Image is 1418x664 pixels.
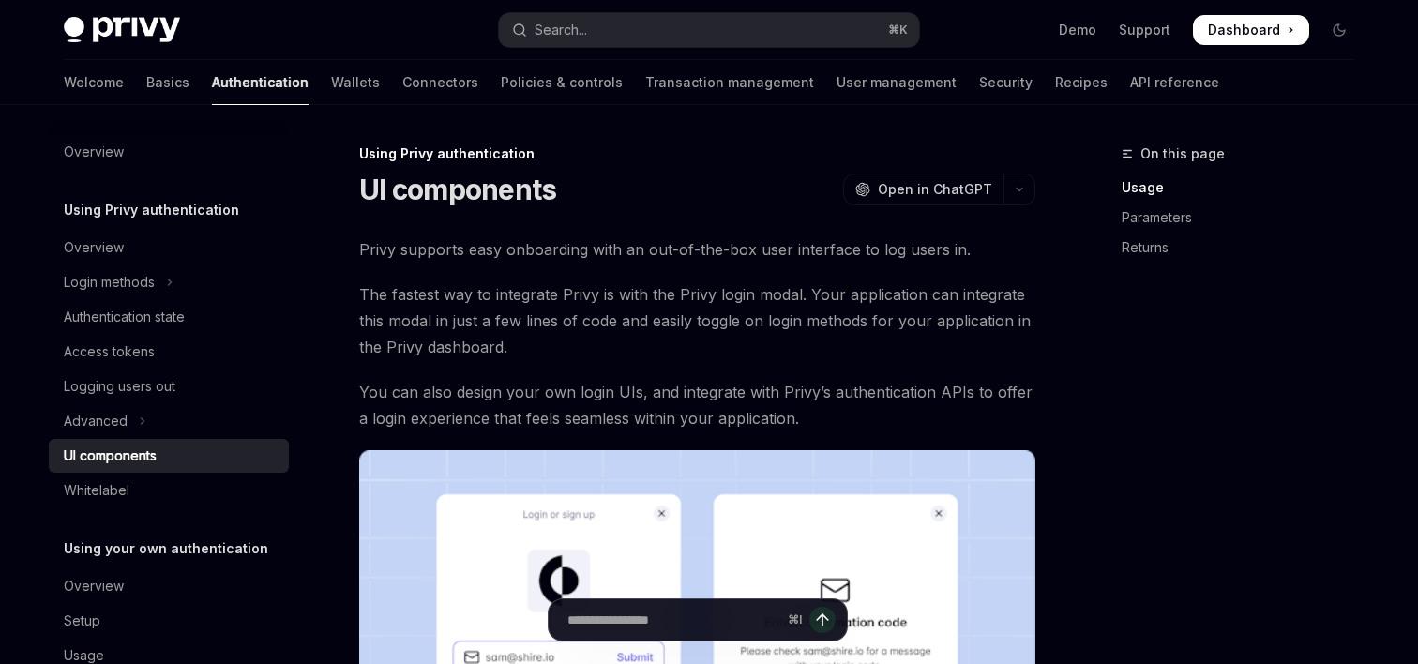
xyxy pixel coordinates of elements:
span: Dashboard [1208,21,1280,39]
a: Recipes [1055,60,1108,105]
a: Whitelabel [49,474,289,507]
a: Welcome [64,60,124,105]
h5: Using your own authentication [64,537,268,560]
div: Setup [64,610,100,632]
a: Overview [49,135,289,169]
button: Open search [499,13,919,47]
a: Authentication state [49,300,289,334]
input: Ask a question... [567,599,780,641]
a: Dashboard [1193,15,1309,45]
div: Authentication state [64,306,185,328]
a: Overview [49,231,289,264]
a: Parameters [1122,203,1369,233]
div: Advanced [64,410,128,432]
span: ⌘ K [888,23,908,38]
div: Login methods [64,271,155,294]
button: Toggle dark mode [1324,15,1354,45]
a: Support [1119,21,1170,39]
div: Whitelabel [64,479,129,502]
div: Logging users out [64,375,175,398]
a: Logging users out [49,370,289,403]
div: Overview [64,236,124,259]
button: Open in ChatGPT [843,174,1003,205]
span: Privy supports easy onboarding with an out-of-the-box user interface to log users in. [359,236,1035,263]
a: Returns [1122,233,1369,263]
span: You can also design your own login UIs, and integrate with Privy’s authentication APIs to offer a... [359,379,1035,431]
span: The fastest way to integrate Privy is with the Privy login modal. Your application can integrate ... [359,281,1035,360]
a: User management [837,60,957,105]
a: API reference [1130,60,1219,105]
h1: UI components [359,173,556,206]
a: Connectors [402,60,478,105]
a: Overview [49,569,289,603]
div: Access tokens [64,340,155,363]
span: On this page [1140,143,1225,165]
div: Overview [64,575,124,597]
span: Open in ChatGPT [878,180,992,199]
div: UI components [64,445,157,467]
a: Wallets [331,60,380,105]
a: Policies & controls [501,60,623,105]
a: Transaction management [645,60,814,105]
button: Toggle Login methods section [49,265,289,299]
a: Usage [1122,173,1369,203]
a: Basics [146,60,189,105]
button: Send message [809,607,836,633]
a: Setup [49,604,289,638]
img: dark logo [64,17,180,43]
div: Overview [64,141,124,163]
a: Security [979,60,1033,105]
a: Access tokens [49,335,289,369]
h5: Using Privy authentication [64,199,239,221]
div: Using Privy authentication [359,144,1035,163]
div: Search... [535,19,587,41]
button: Toggle Advanced section [49,404,289,438]
a: Demo [1059,21,1096,39]
a: Authentication [212,60,309,105]
a: UI components [49,439,289,473]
